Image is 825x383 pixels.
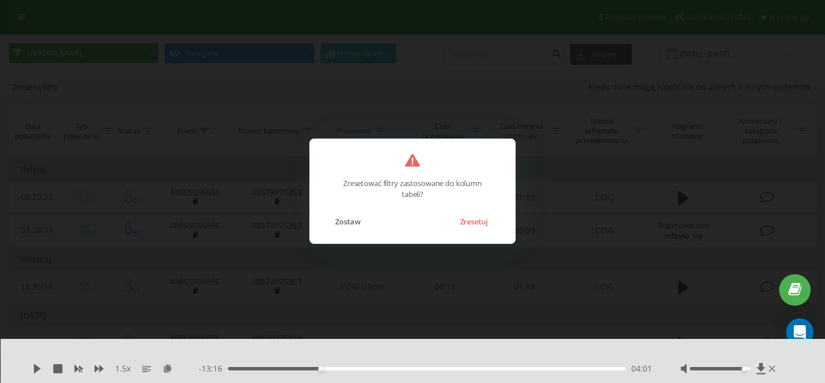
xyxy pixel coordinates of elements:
[319,366,323,371] div: Accessibility label
[199,363,228,374] span: - 13:16
[742,366,747,371] div: Accessibility label
[340,167,485,200] p: Zresetować filtry zastosowane do kolumn tabeli?
[454,214,493,229] button: Zresetuj
[786,318,814,346] div: Open Intercom Messenger
[115,363,131,374] span: 1.5 x
[631,363,652,374] span: 04:01
[329,214,367,229] button: Zostaw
